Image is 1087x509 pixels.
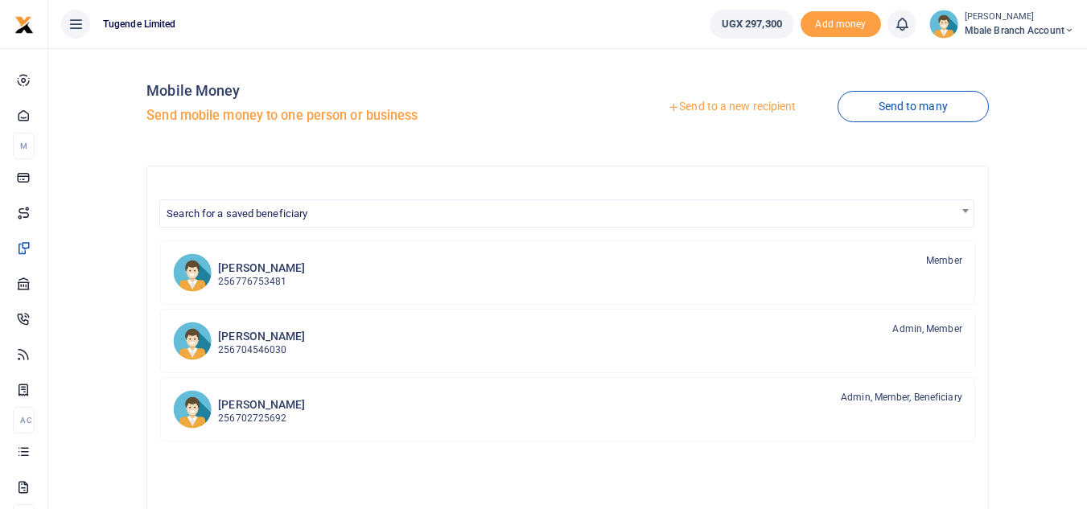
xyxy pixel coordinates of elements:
a: Send to a new recipient [627,92,837,121]
a: logo-small logo-large logo-large [14,18,34,30]
span: Search for a saved beneficiary [159,199,974,228]
p: 256702725692 [218,411,305,426]
p: 256776753481 [218,274,305,289]
span: Tugende Limited [97,17,183,31]
img: JK [173,253,212,292]
span: Admin, Member [892,322,961,336]
h6: [PERSON_NAME] [218,330,305,343]
a: Send to many [838,91,989,122]
p: 256704546030 [218,343,305,358]
li: Toup your wallet [801,11,881,38]
img: logo-small [14,15,34,35]
a: Add money [801,17,881,29]
img: LN [173,322,212,360]
li: Wallet ballance [703,10,801,39]
span: Search for a saved beneficiary [160,200,974,225]
small: [PERSON_NAME] [965,10,1074,24]
a: JK [PERSON_NAME] 256776753481 Member [160,240,975,305]
span: Mbale Branch Account [965,23,1074,38]
h6: [PERSON_NAME] [218,261,305,275]
h6: [PERSON_NAME] [218,398,305,412]
a: UGX 297,300 [710,10,794,39]
a: FK [PERSON_NAME] 256702725692 Admin, Member, Beneficiary [160,377,975,441]
span: Member [926,253,962,268]
h4: Mobile Money [146,82,561,100]
a: profile-user [PERSON_NAME] Mbale Branch Account [929,10,1074,39]
a: LN [PERSON_NAME] 256704546030 Admin, Member [160,309,975,373]
li: M [13,133,35,159]
span: UGX 297,300 [722,16,782,32]
h5: Send mobile money to one person or business [146,108,561,124]
li: Ac [13,407,35,433]
span: Admin, Member, Beneficiary [841,390,962,404]
img: profile-user [929,10,958,39]
img: FK [173,390,212,429]
span: Add money [801,11,881,38]
span: Search for a saved beneficiary [167,207,307,220]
